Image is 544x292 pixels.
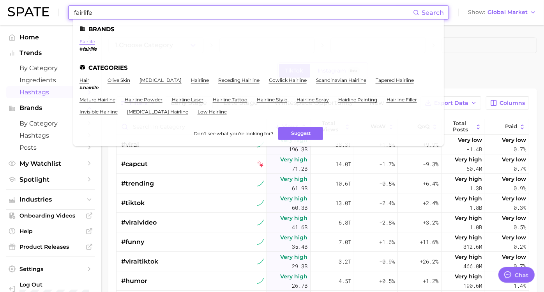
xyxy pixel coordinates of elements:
span: Very high [455,155,482,164]
a: [MEDICAL_DATA] hairline [127,109,188,115]
a: invisible hairline [79,109,118,115]
img: tiktok sustained riser [257,239,264,246]
span: Posts [19,144,82,151]
span: 1.3b [470,184,482,193]
span: 0.7% [514,145,526,154]
a: by Category [6,117,95,129]
span: Product Releases [19,243,82,250]
a: scandinavian hairline [316,77,366,83]
a: tapered hairline [376,77,414,83]
span: Very high [280,213,307,223]
button: #viralvideotiktok sustained riserVery high41.6b6.8t-2.8%+3.2%Very high1.0bVery low0.5% [117,213,529,232]
span: -1.7% [379,159,395,169]
span: +11.6% [420,237,438,247]
a: Product Releases [6,241,95,253]
span: Help [19,228,82,235]
span: 0.3% [514,203,526,212]
span: Onboarding Videos [19,212,82,219]
a: hairline style [257,97,287,103]
a: mature hairline [79,97,115,103]
span: 190.6m [463,281,482,290]
span: #viraltiktok [121,257,158,266]
span: 60.4m [466,164,482,173]
span: 3.2t [339,257,351,266]
img: tiktok sustained riser [257,278,264,285]
span: 0.7% [514,262,526,271]
button: Columns [486,96,529,110]
a: low hairline [198,109,227,115]
span: +3.2% [423,218,438,227]
span: Very high [455,272,482,281]
li: Brands [79,26,438,32]
button: Total Posts [442,119,485,134]
span: 196.3b [289,145,307,154]
span: 7.0t [339,237,351,247]
a: Hashtags [6,129,95,142]
span: Very high [280,252,307,262]
a: Ingredients [6,74,95,86]
span: +26.2% [420,257,438,266]
a: Spotlight [6,173,95,186]
span: +2.4% [423,198,438,208]
a: olive skin [108,77,130,83]
span: 466.0m [463,262,482,271]
a: My Watchlist [6,158,95,170]
span: 10.6t [336,179,351,188]
span: Settings [19,265,82,273]
a: hairline tattoo [213,97,247,103]
span: Log Out [19,281,93,288]
span: +1.2% [423,276,438,286]
span: Very low [502,252,526,262]
a: [MEDICAL_DATA] [140,77,182,83]
span: 0.7% [514,164,526,173]
span: 35.4b [292,242,307,251]
a: hairline [191,77,209,83]
span: Very low [502,155,526,164]
span: Very high [455,213,482,223]
span: 0.9% [514,184,526,193]
button: #humortiktok sustained riserVery high26.7b4.5t+0.5%+1.2%Very high190.6mLow1.4% [117,271,529,291]
span: Hashtags [19,132,82,139]
button: Industries [6,194,95,205]
span: #viralvideo [121,218,157,227]
span: Very high [455,174,482,184]
span: 1.8b [470,203,482,212]
em: fairlife [83,46,97,52]
button: ShowGlobal Market [466,7,538,18]
img: tiktok sustained riser [257,219,264,226]
img: tiktok sustained riser [257,180,264,187]
span: Very high [280,272,307,281]
span: Very low [502,233,526,242]
a: Help [6,225,95,237]
span: Home [19,34,82,41]
span: 14.0t [336,159,351,169]
span: 41.6b [292,223,307,232]
button: Brands [6,102,95,114]
span: 4.5t [339,276,351,286]
a: hairline laser [172,97,203,103]
button: Trends [6,47,95,59]
a: Onboarding Videos [6,210,95,221]
span: Very low [502,213,526,223]
a: Home [6,31,95,43]
a: cowlick hairline [269,77,307,83]
img: tiktok falling star [257,161,264,168]
span: Paid [505,124,518,130]
button: #viraltiktoktiktok sustained riserVery high29.3b3.2t-0.9%+26.2%Very high466.0mVery low0.7% [117,252,529,271]
span: Don't see what you're looking for? [194,131,274,136]
span: Very low [502,174,526,184]
span: Very high [280,233,307,242]
span: # [79,46,83,52]
span: -0.9% [379,257,395,266]
span: #humor [121,276,147,286]
span: by Category [19,64,82,72]
span: 61.9b [292,184,307,193]
button: #funnytiktok sustained riserVery high35.4b7.0t+1.6%+11.6%Very high312.6mVery low0.2% [117,232,529,252]
a: Settings [6,263,95,275]
span: -2.4% [379,198,395,208]
span: Industries [19,196,82,203]
span: Columns [500,100,525,106]
span: Very low [458,135,482,145]
span: +0.5% [379,276,395,286]
a: Posts [6,142,95,154]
